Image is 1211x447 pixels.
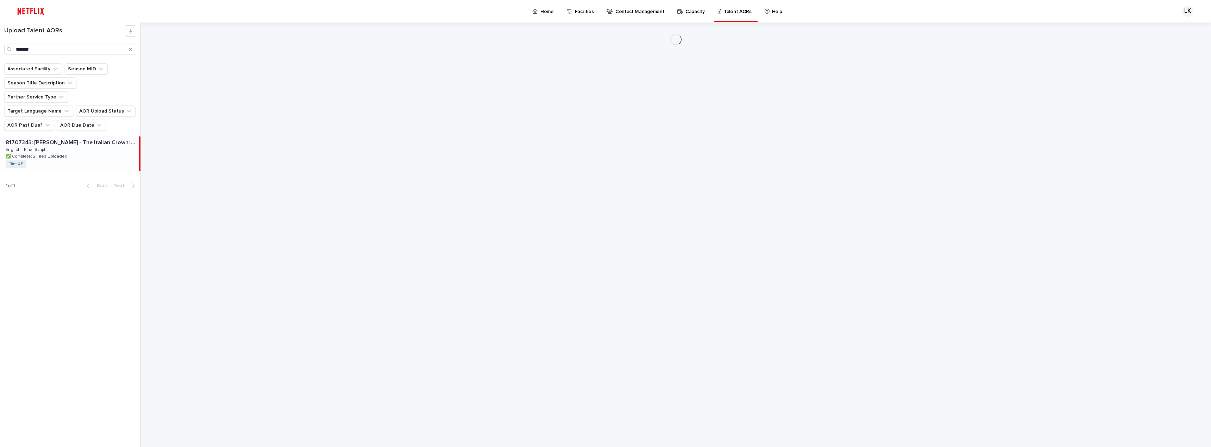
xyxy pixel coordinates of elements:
[14,4,48,18] img: ifQbXi3ZQGMSEF7WDB7W
[4,63,62,75] button: Associated Facility
[4,27,125,35] h1: Upload Talent AORs
[81,183,111,189] button: Back
[65,63,108,75] button: Season MID
[6,153,69,159] p: ✅ Complete: 2 Files Uploaded
[4,120,54,131] button: AOR Past Due?
[76,106,136,117] button: AOR Upload Status
[1182,6,1193,17] div: LK
[4,77,76,89] button: Season Title Description
[57,120,106,131] button: AOR Due Date
[4,44,136,55] input: Search
[111,183,140,189] button: Next
[113,183,129,188] span: Next
[6,138,137,146] p: 81707343: Fabrizio Corona - The Italian Crown: Season 1
[4,106,73,117] button: Target Language Name
[93,183,108,188] span: Back
[4,91,68,103] button: Partner Service Type
[6,146,47,152] p: English - Final Script
[8,162,24,167] a: Plint AB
